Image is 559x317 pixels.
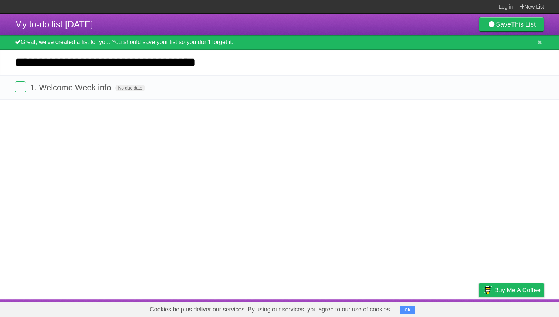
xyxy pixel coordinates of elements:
b: This List [511,21,536,28]
a: Terms [444,301,460,315]
a: About [380,301,396,315]
button: OK [400,306,415,314]
a: Privacy [469,301,488,315]
span: 1. Welcome Week info [30,83,113,92]
img: Buy me a coffee [482,284,492,296]
span: Cookies help us deliver our services. By using our services, you agree to our use of cookies. [142,302,399,317]
span: My to-do list [DATE] [15,19,93,29]
a: Suggest a feature [498,301,544,315]
span: No due date [115,85,145,91]
span: Buy me a coffee [494,284,541,297]
a: SaveThis List [479,17,544,32]
a: Buy me a coffee [479,283,544,297]
a: Developers [405,301,435,315]
label: Done [15,81,26,92]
